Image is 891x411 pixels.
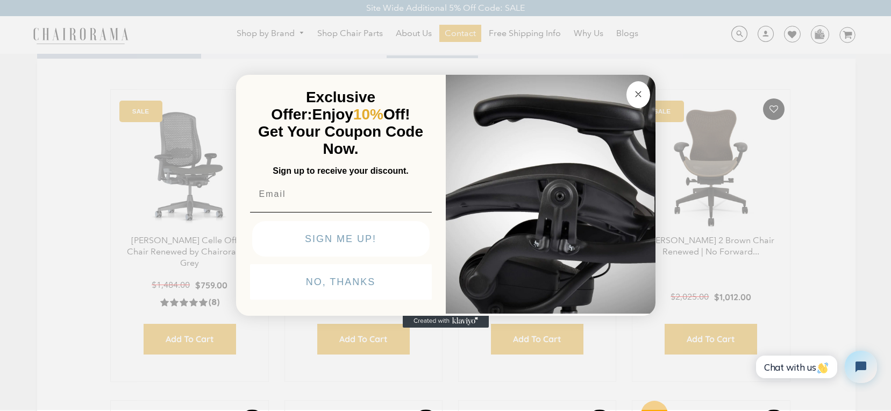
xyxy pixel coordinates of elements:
iframe: Tidio Chat [744,342,886,392]
img: 92d77583-a095-41f6-84e7-858462e0427a.jpeg [446,73,655,314]
a: Created with Klaviyo - opens in a new tab [403,315,489,328]
span: 10% [353,106,383,123]
span: Enjoy Off! [312,106,410,123]
span: Get Your Coupon Code Now. [258,123,423,157]
span: Sign up to receive your discount. [273,166,408,175]
button: NO, THANKS [250,264,432,300]
button: SIGN ME UP! [252,221,430,257]
input: Email [250,183,432,205]
span: Exclusive Offer: [271,89,375,123]
button: Close dialog [626,81,650,108]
